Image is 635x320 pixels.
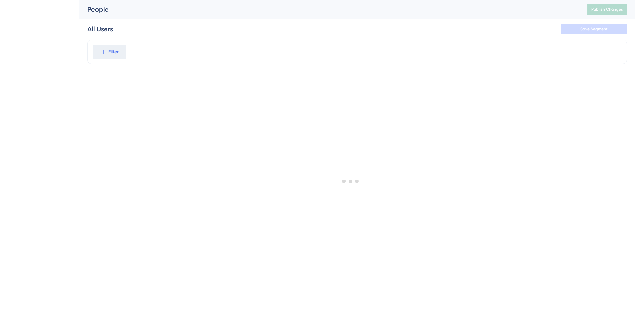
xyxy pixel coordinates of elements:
span: Save Segment [580,26,608,32]
span: Publish Changes [591,7,623,12]
div: People [87,5,571,14]
div: All Users [87,24,113,34]
button: Publish Changes [587,4,627,15]
button: Save Segment [561,24,627,34]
